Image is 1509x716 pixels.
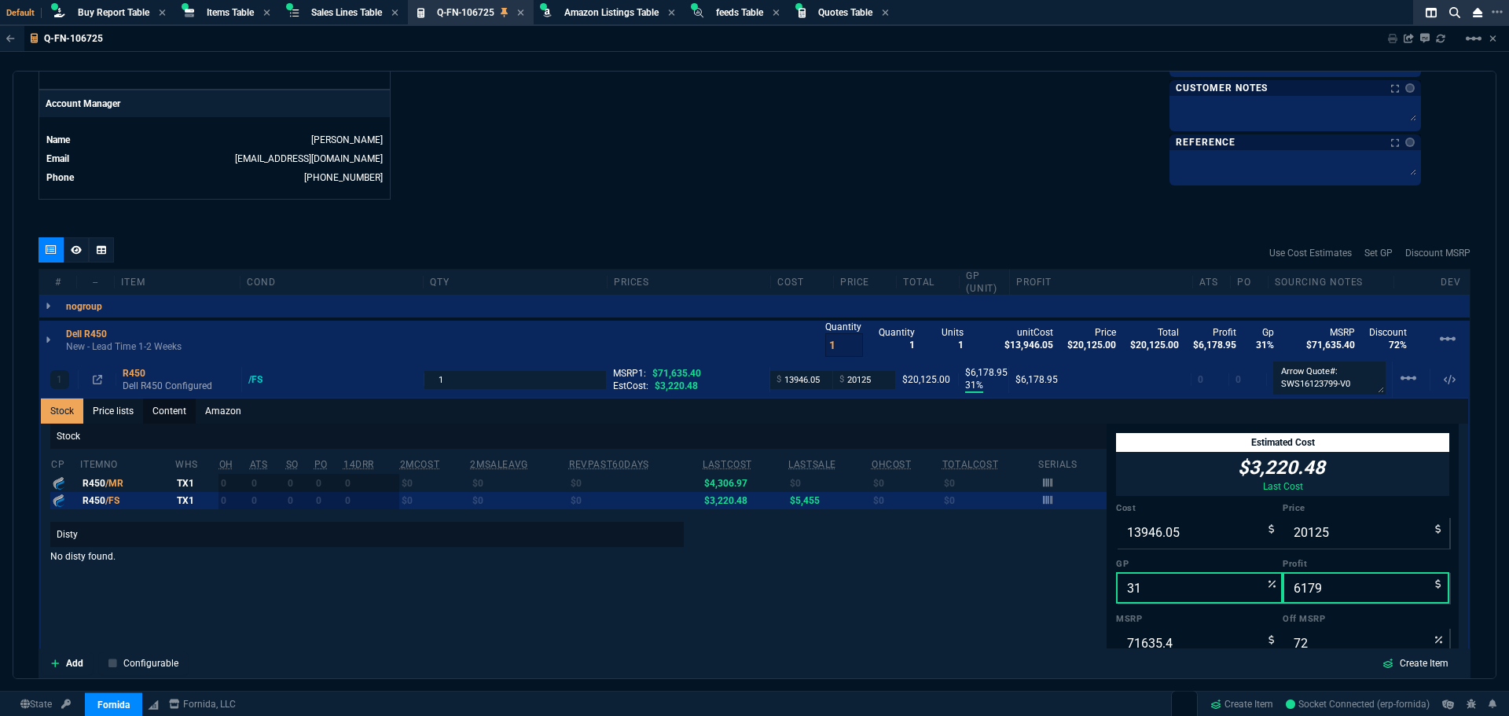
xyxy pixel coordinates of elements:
nx-icon: Close Tab [882,7,889,20]
td: $0 [469,474,568,491]
a: -- [378,62,383,73]
td: 0 [343,474,399,491]
a: Create Item [1204,692,1280,716]
th: ItemNo [79,452,174,474]
span: Default [6,8,42,18]
td: 0 [218,492,249,509]
label: Cost [1116,502,1283,515]
div: cost [771,276,834,288]
p: $3,220.48 [1238,455,1325,480]
nx-icon: Open In Opposite Panel [93,374,102,385]
th: cp [50,452,79,474]
div: $6,178.95 [1015,373,1184,386]
a: (469) 485-5103 [304,172,383,183]
p: nogroup [66,300,102,313]
a: Use Cost Estimates [1269,246,1352,260]
div: R450 [83,477,172,490]
abbr: Avg Sale from SO invoices for 2 months [470,459,527,470]
td: $0 [568,474,702,491]
th: Serials [1037,452,1107,474]
nx-icon: Close Workbench [1467,3,1489,22]
a: msbcCompanyName [164,697,240,711]
td: $0 [942,492,1037,509]
td: 0 [314,492,343,509]
span: Name [46,134,70,145]
p: Last Cost [1238,480,1328,493]
span: Q-FN-106725 [437,7,494,18]
abbr: The last SO Inv price. No time limit. (ignore zeros) [788,459,836,470]
nx-icon: Close Tab [668,7,675,20]
a: Price lists [83,398,143,424]
label: Off MSRP [1283,613,1449,626]
abbr: Total Cost of Units on Hand [942,459,998,470]
span: Quotes Table [818,7,872,18]
abbr: Total units on open Purchase Orders [314,459,328,470]
div: EstCost: [613,380,763,392]
td: $0 [871,474,942,491]
p: Quantity [825,321,863,333]
p: Customer Notes [1176,82,1268,94]
td: $0 [568,492,702,509]
td: TX1 [174,492,218,509]
div: Total [897,276,960,288]
p: New - Lead Time 1-2 Weeks [66,340,182,353]
td: 0 [285,474,314,491]
p: Reference [1176,136,1235,149]
span: Email [46,153,69,164]
p: Disty [50,522,684,547]
nx-icon: Close Tab [517,7,524,20]
span: feeds Table [716,7,763,18]
p: Account Manager [39,90,390,117]
mat-icon: Example home icon [1399,369,1418,387]
th: WHS [174,452,218,474]
span: $ [839,373,844,386]
td: $0 [871,492,942,509]
td: $5,455 [788,492,871,509]
span: Phone [46,172,74,183]
span: $71,635.40 [652,368,701,379]
p: No disty found. [50,550,684,563]
td: 0 [314,474,343,491]
span: Amazon Listings Table [564,7,659,18]
td: $0 [399,492,470,509]
abbr: Avg Cost of Inventory on-hand [872,459,912,470]
td: 0 [343,492,399,509]
td: $0 [788,474,871,491]
a: Discount MSRP [1405,246,1470,260]
div: MSRP1: [613,367,763,380]
a: Stock [41,398,83,424]
div: Item [115,276,240,288]
a: Content [143,398,196,424]
span: $ [777,373,781,386]
nx-icon: Close Tab [263,7,270,20]
td: $4,306.97 [702,474,788,491]
td: 0 [249,492,285,509]
p: Stock [50,424,1107,449]
div: /FS [248,373,277,386]
span: /FS [105,495,119,506]
div: qty [424,276,607,288]
p: Q-FN-106725 [44,32,103,45]
abbr: The last purchase cost from PO Order [703,459,752,470]
label: MSRP [1116,613,1283,626]
a: Set GP [1364,246,1393,260]
abbr: Avg cost of all PO invoices for 2 months [400,459,440,470]
span: id [46,62,54,73]
mat-icon: Example home icon [1464,29,1483,48]
p: $6,178.95 [965,366,1002,379]
div: ATS [1193,276,1231,288]
td: $0 [399,474,470,491]
a: Hide Workbench [1489,32,1496,45]
abbr: Total units in inventory. [219,459,233,470]
label: Price [1283,502,1449,515]
span: 0 [1198,374,1203,385]
p: 1 [57,373,62,386]
div: # [39,276,77,288]
p: Configurable [123,656,178,670]
a: [EMAIL_ADDRESS][DOMAIN_NAME] [235,153,383,164]
span: Buy Report Table [78,7,149,18]
a: [PERSON_NAME] [311,134,383,145]
a: KK7qDKkyDT9himfAAAG6 [1286,697,1430,711]
span: Sales Lines Table [311,7,382,18]
td: $0 [469,492,568,509]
